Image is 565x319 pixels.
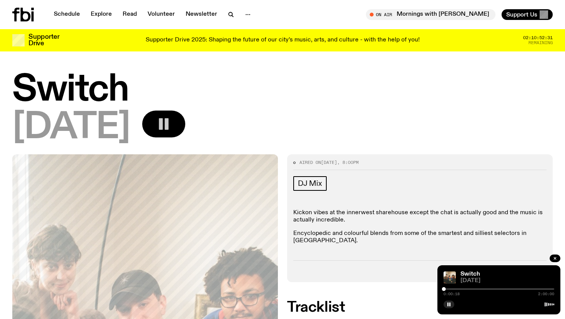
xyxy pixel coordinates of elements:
[146,37,420,44] p: Supporter Drive 2025: Shaping the future of our city’s music, arts, and culture - with the help o...
[118,9,141,20] a: Read
[86,9,116,20] a: Explore
[366,9,495,20] button: On AirMornings with [PERSON_NAME]
[12,73,553,107] h1: Switch
[337,159,359,165] span: , 8:00pm
[12,111,130,145] span: [DATE]
[49,9,85,20] a: Schedule
[293,230,547,252] p: Encyclopedic and colourful blends from some of the smartest and silliest selectors in [GEOGRAPHIC...
[298,179,322,188] span: DJ Mix
[506,11,537,18] span: Support Us
[321,159,337,165] span: [DATE]
[444,292,460,296] span: 0:00:18
[460,278,554,284] span: [DATE]
[287,301,553,314] h2: Tracklist
[502,9,553,20] button: Support Us
[299,159,321,165] span: Aired on
[523,36,553,40] span: 02:10:52:31
[528,41,553,45] span: Remaining
[293,176,327,191] a: DJ Mix
[538,292,554,296] span: 2:00:00
[28,34,59,47] h3: Supporter Drive
[181,9,222,20] a: Newsletter
[143,9,179,20] a: Volunteer
[444,271,456,284] img: A warm film photo of the switch team sitting close together. from left to right: Cedar, Lau, Sand...
[460,271,480,277] a: Switch
[293,209,547,224] p: Kickon vibes at the innerwest sharehouse except the chat is actually good and the music is actual...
